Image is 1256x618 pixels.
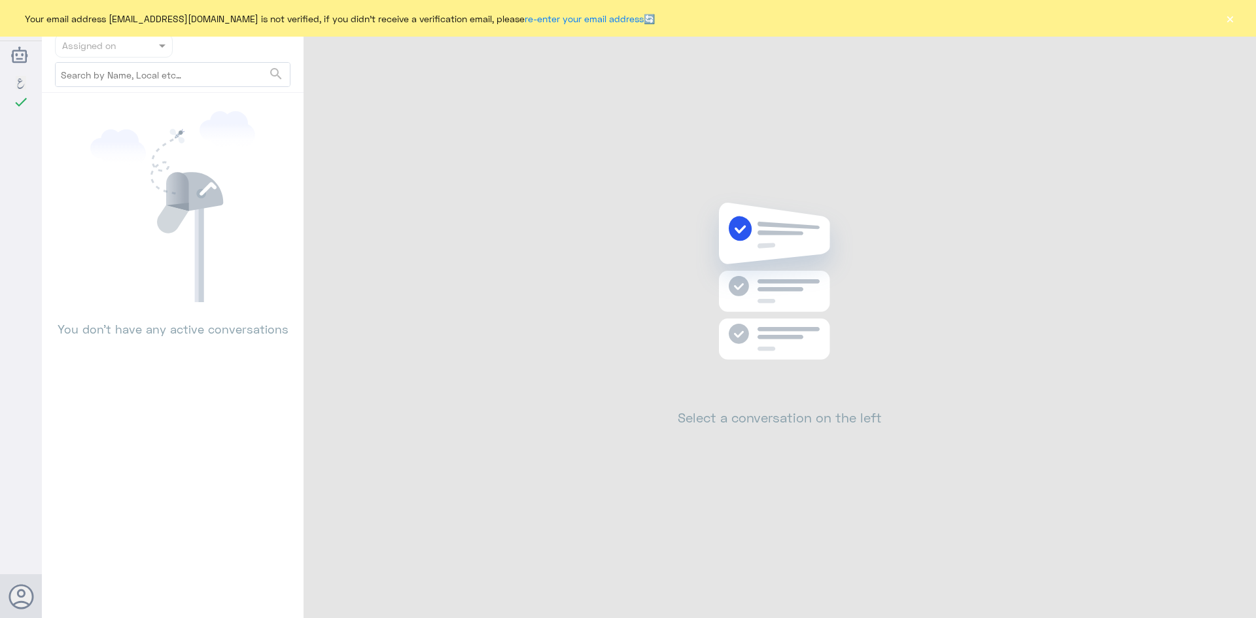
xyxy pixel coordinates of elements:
h2: Select a conversation on the left [678,409,882,425]
button: × [1223,12,1236,25]
p: You don’t have any active conversations [55,302,290,338]
span: search [268,66,284,82]
i: check [13,94,29,110]
input: Search by Name, Local etc… [56,63,290,86]
button: search [268,63,284,85]
a: re-enter your email address [525,13,644,24]
span: Your email address [EMAIL_ADDRESS][DOMAIN_NAME] is not verified, if you didn't receive a verifica... [25,12,655,26]
button: Avatar [9,584,33,609]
